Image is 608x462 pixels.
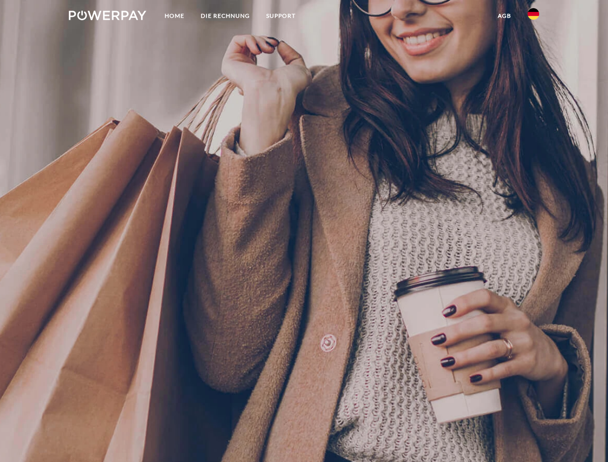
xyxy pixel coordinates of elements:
[156,7,193,25] a: Home
[258,7,304,25] a: SUPPORT
[69,11,146,20] img: logo-powerpay-white.svg
[528,8,539,20] img: de
[193,7,258,25] a: DIE RECHNUNG
[490,7,519,25] a: agb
